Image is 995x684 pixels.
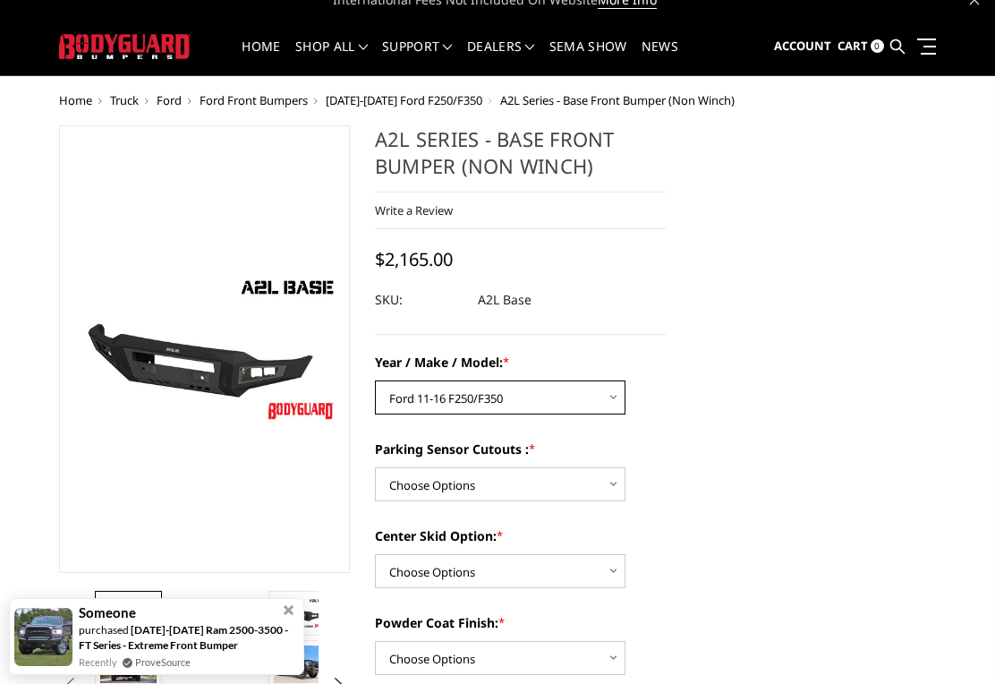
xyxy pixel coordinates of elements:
[375,526,666,545] label: Center Skid Option:
[871,39,884,53] span: 0
[382,40,453,75] a: Support
[200,92,308,108] a: Ford Front Bumpers
[375,125,666,192] h1: A2L Series - Base Front Bumper (Non Winch)
[79,623,129,637] span: purchased
[79,623,288,652] a: [DATE]-[DATE] Ram 2500-3500 - FT Series - Extreme Front Bumper
[375,440,666,458] label: Parking Sensor Cutouts :
[157,92,182,108] a: Ford
[375,202,453,218] a: Write a Review
[59,34,191,60] img: BODYGUARD BUMPERS
[549,40,627,75] a: SEMA Show
[14,608,72,666] img: provesource social proof notification image
[79,654,117,670] span: Recently
[774,22,831,71] a: Account
[478,284,532,316] dd: A2L Base
[642,40,678,75] a: News
[59,125,350,573] a: A2L Series - Base Front Bumper (Non Winch)
[100,597,157,628] img: A2L Series - Base Front Bumper (Non Winch)
[500,92,735,108] span: A2L Series - Base Front Bumper (Non Winch)
[467,40,535,75] a: Dealers
[242,40,280,75] a: Home
[838,22,884,71] a: Cart 0
[110,92,139,108] a: Truck
[326,92,482,108] a: [DATE]-[DATE] Ford F250/F350
[274,597,330,628] img: A2L Series - Base Front Bumper (Non Winch)
[295,40,368,75] a: shop all
[135,654,191,670] a: ProveSource
[59,92,92,108] a: Home
[79,605,136,620] span: Someone
[375,247,453,271] span: $2,165.00
[774,38,831,54] span: Account
[375,353,666,372] label: Year / Make / Model:
[375,613,666,632] label: Powder Coat Finish:
[375,284,464,316] dt: SKU:
[838,38,868,54] span: Cart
